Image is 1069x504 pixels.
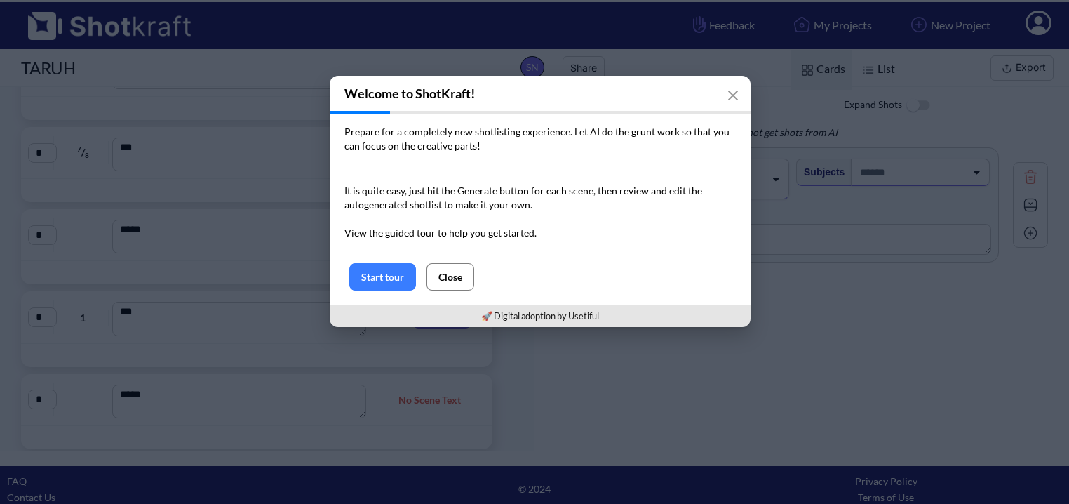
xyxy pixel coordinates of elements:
span: Prepare for a completely new shotlisting experience. [344,126,572,138]
a: 🚀 Digital adoption by Usetiful [481,310,599,321]
h3: Welcome to ShotKraft! [330,76,751,111]
p: It is quite easy, just hit the Generate button for each scene, then review and edit the autogener... [344,184,736,240]
button: Close [426,263,474,291]
button: Start tour [349,263,416,291]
